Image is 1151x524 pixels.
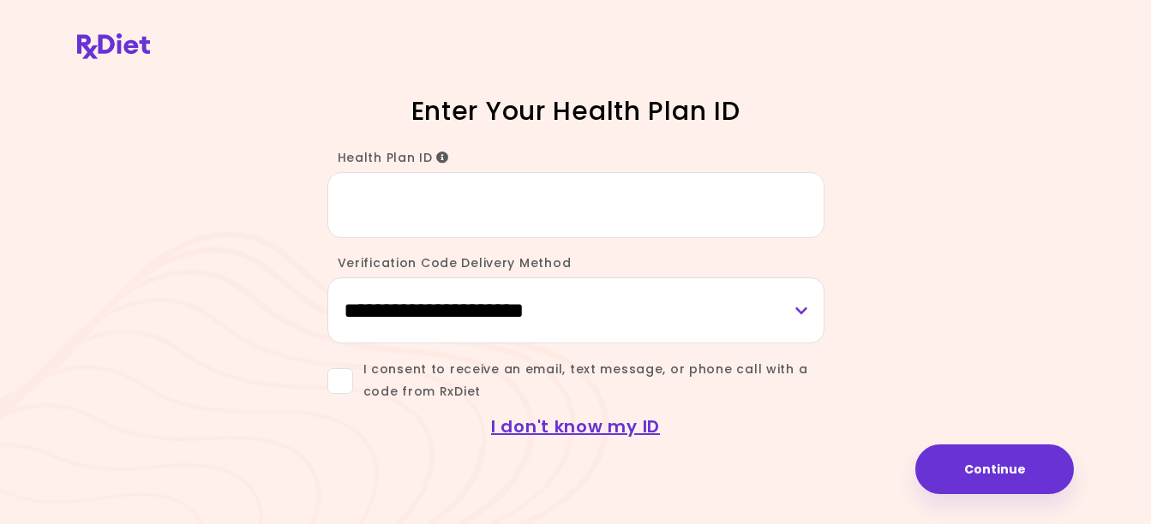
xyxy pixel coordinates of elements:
[338,149,450,166] span: Health Plan ID
[77,33,150,59] img: RxDiet
[353,359,824,402] span: I consent to receive an email, text message, or phone call with a code from RxDiet
[491,414,660,438] a: I don't know my ID
[915,444,1074,494] button: Continue
[436,152,449,164] i: Info
[327,254,572,271] label: Verification Code Delivery Method
[276,94,876,128] h1: Enter Your Health Plan ID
